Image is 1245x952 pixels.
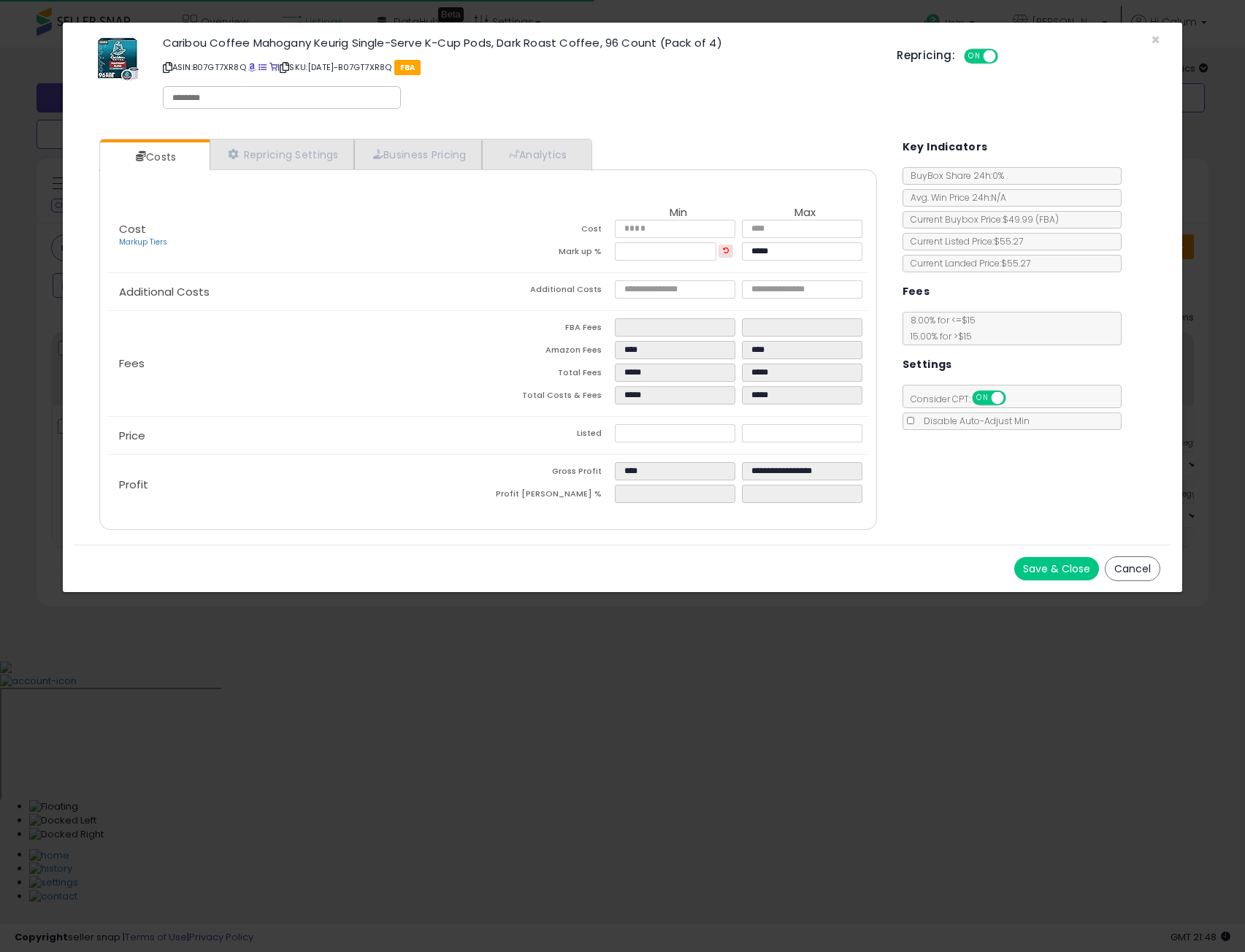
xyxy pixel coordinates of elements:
th: Min [615,207,742,220]
span: Current Listed Price: $55.27 [903,235,1023,247]
span: Current Buybox Price: [903,213,1059,226]
a: BuyBox page [248,61,256,73]
p: Cost [107,223,488,248]
a: Costs [100,142,208,172]
td: Mark up % [488,242,615,265]
span: OFF [1003,392,1027,404]
span: FBA [394,60,421,75]
a: Analytics [482,139,590,169]
span: ON [965,50,984,63]
td: Gross Profit [488,462,615,485]
a: Repricing Settings [210,139,354,169]
span: 8.00 % for <= $15 [903,314,976,342]
h5: Repricing: [897,50,955,61]
h5: Fees [903,283,930,301]
span: BuyBox Share 24h: 0% [903,169,1004,182]
p: Additional Costs [107,286,488,298]
td: Total Costs & Fees [488,386,615,409]
p: Profit [107,479,488,491]
p: Price [107,430,488,442]
a: All offer listings [258,61,267,73]
button: Save & Close [1014,557,1099,580]
td: Cost [488,220,615,242]
td: Total Fees [488,364,615,386]
span: $49.99 [1003,213,1059,226]
a: Business Pricing [354,139,482,169]
span: ON [973,392,992,404]
button: Cancel [1105,556,1160,581]
td: Listed [488,424,615,447]
span: 15.00 % for > $15 [903,330,972,342]
img: 51qd1Scz1WL._SL60_.jpg [96,37,140,81]
span: × [1151,29,1160,50]
span: Current Landed Price: $55.27 [903,257,1030,269]
th: Max [742,207,869,220]
a: Markup Tiers [119,237,167,247]
h5: Key Indicators [903,138,988,156]
a: Your listing only [269,61,277,73]
h5: Settings [903,356,952,374]
td: Amazon Fees [488,341,615,364]
span: ( FBA ) [1035,213,1059,226]
span: Avg. Win Price 24h: N/A [903,191,1006,204]
td: Profit [PERSON_NAME] % [488,485,615,507]
td: FBA Fees [488,318,615,341]
span: OFF [996,50,1019,63]
span: Consider CPT: [903,393,1025,405]
p: Fees [107,358,488,369]
td: Additional Costs [488,280,615,303]
h3: Caribou Coffee Mahogany Keurig Single-Serve K-Cup Pods, Dark Roast Coffee, 96 Count (Pack of 4) [163,37,875,48]
span: Disable Auto-Adjust Min [916,415,1030,427]
p: ASIN: B07GT7XR8Q | SKU: [DATE]-B07GT7XR8Q [163,55,875,79]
